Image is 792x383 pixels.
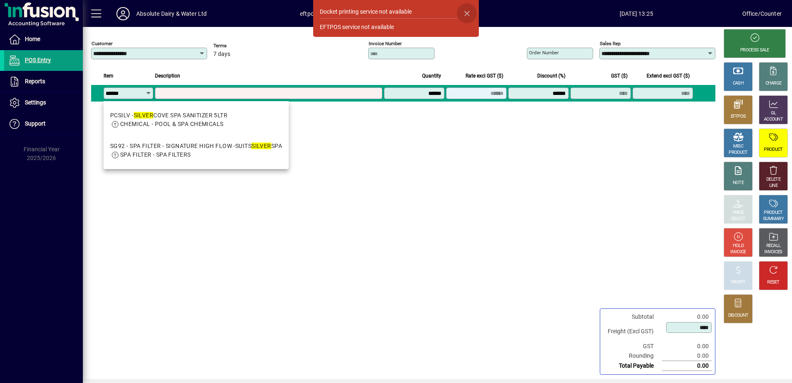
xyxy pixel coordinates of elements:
div: CHARGE [765,80,782,87]
td: 0.00 [662,351,712,361]
div: ACCOUNT [764,116,783,123]
em: SILVER [134,112,154,119]
a: Reports [4,71,83,92]
td: Total Payable [604,361,662,371]
mat-option: SG92 - SPA FILTER - SIGNATURE HIGH FLOW -SUITS SILVERSPA [104,135,289,166]
span: Support [25,120,46,127]
td: 0.00 [662,342,712,351]
div: PRICE [733,210,744,216]
a: Support [4,114,83,134]
span: [DATE] 13:25 [531,7,742,20]
div: NOTE [733,180,744,186]
div: RECALL [766,243,781,249]
div: PCSILV - COVE SPA SANITIZER 5LTR [110,111,227,120]
span: eftpos2 [300,7,320,20]
div: PROFIT [731,279,745,286]
div: PRODUCT [764,147,782,153]
div: Office/Counter [742,7,782,20]
mat-label: Sales rep [600,41,621,46]
mat-label: Order number [529,50,559,56]
div: PROCESS SALE [740,47,769,53]
div: SELECT [731,216,746,222]
div: SG92 - SPA FILTER - SIGNATURE HIGH FLOW -SUITS SPA [110,142,282,150]
span: POS Entry [25,57,51,63]
button: Profile [110,6,136,21]
span: Rate excl GST ($) [466,71,503,80]
mat-label: Customer [92,41,113,46]
span: Terms [213,43,263,48]
td: GST [604,342,662,351]
div: INVOICES [764,249,782,255]
div: LINE [769,183,778,189]
span: Item [104,71,113,80]
div: CASH [733,80,744,87]
div: EFTPOS service not available [320,23,394,32]
div: RESET [767,279,780,286]
mat-option: PCSILV - SILVER COVE SPA SANITIZER 5LTR [104,104,289,135]
div: DELETE [766,177,780,183]
td: Rounding [604,351,662,361]
span: Quantity [422,71,441,80]
a: Home [4,29,83,50]
td: Freight (Excl GST) [604,322,662,342]
div: Absolute Dairy & Water Ltd [136,7,207,20]
td: 0.00 [662,312,712,322]
span: 7 days [213,51,230,58]
div: DISCOUNT [728,313,748,319]
div: SUMMARY [763,216,784,222]
div: PRODUCT [729,150,747,156]
div: GL [771,110,776,116]
span: Settings [25,99,46,106]
span: Reports [25,78,45,85]
span: Description [155,71,180,80]
div: HOLD [733,243,744,249]
span: GST ($) [611,71,628,80]
div: PRODUCT [764,210,782,216]
td: 0.00 [662,361,712,371]
em: SILVER [251,143,271,149]
span: SPA FILTER - SPA FILTERS [120,151,191,158]
div: EFTPOS [731,114,746,120]
span: Home [25,36,40,42]
a: Settings [4,92,83,113]
span: Extend excl GST ($) [647,71,690,80]
span: CHEMICAL - POOL & SPA CHEMICALS [120,121,224,127]
div: INVOICE [730,249,746,255]
div: MISC [733,143,743,150]
td: Subtotal [604,312,662,322]
span: Discount (%) [537,71,565,80]
mat-label: Invoice number [369,41,402,46]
